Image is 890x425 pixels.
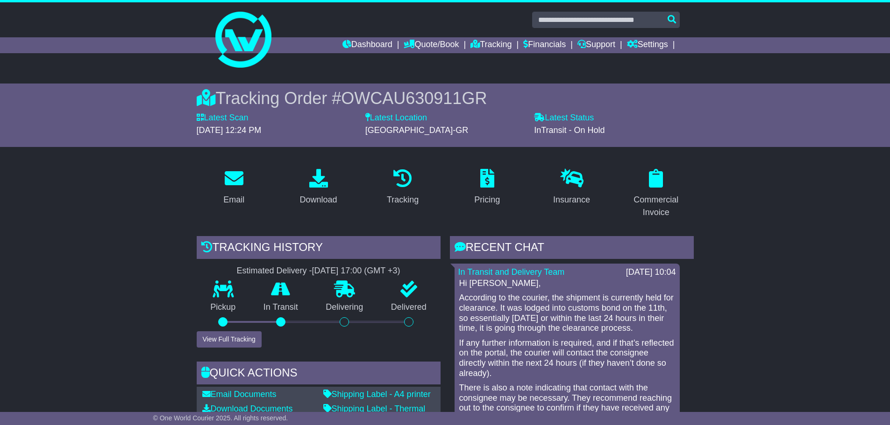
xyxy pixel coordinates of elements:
[197,362,441,387] div: Quick Actions
[341,89,487,108] span: OWCAU630911GR
[323,404,426,424] a: Shipping Label - Thermal printer
[293,166,343,209] a: Download
[197,113,249,123] label: Latest Scan
[627,37,668,53] a: Settings
[459,279,675,289] p: Hi [PERSON_NAME],
[202,404,293,413] a: Download Documents
[223,194,244,206] div: Email
[197,302,250,313] p: Pickup
[523,37,566,53] a: Financials
[153,414,288,422] span: © One World Courier 2025. All rights reserved.
[323,390,431,399] a: Shipping Label - A4 printer
[377,302,441,313] p: Delivered
[197,331,262,348] button: View Full Tracking
[312,302,377,313] p: Delivering
[404,37,459,53] a: Quote/Book
[342,37,392,53] a: Dashboard
[626,267,676,278] div: [DATE] 10:04
[625,194,688,219] div: Commercial Invoice
[547,166,596,209] a: Insurance
[217,166,250,209] a: Email
[197,125,262,135] span: [DATE] 12:24 PM
[365,125,468,135] span: [GEOGRAPHIC_DATA]-GR
[387,194,419,206] div: Tracking
[365,113,427,123] label: Latest Location
[197,88,694,108] div: Tracking Order #
[577,37,615,53] a: Support
[474,194,500,206] div: Pricing
[534,125,605,135] span: InTransit - On Hold
[197,266,441,276] div: Estimated Delivery -
[458,267,565,277] a: In Transit and Delivery Team
[534,113,594,123] label: Latest Status
[619,166,694,222] a: Commercial Invoice
[553,194,590,206] div: Insurance
[381,166,425,209] a: Tracking
[470,37,512,53] a: Tracking
[468,166,506,209] a: Pricing
[459,338,675,378] p: If any further information is required, and if that’s reflected on the portal, the courier will c...
[197,236,441,261] div: Tracking history
[299,194,337,206] div: Download
[459,293,675,333] p: According to the courier, the shipment is currently held for clearance. It was lodged into custom...
[312,266,400,276] div: [DATE] 17:00 (GMT +3)
[450,236,694,261] div: RECENT CHAT
[249,302,312,313] p: In Transit
[202,390,277,399] a: Email Documents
